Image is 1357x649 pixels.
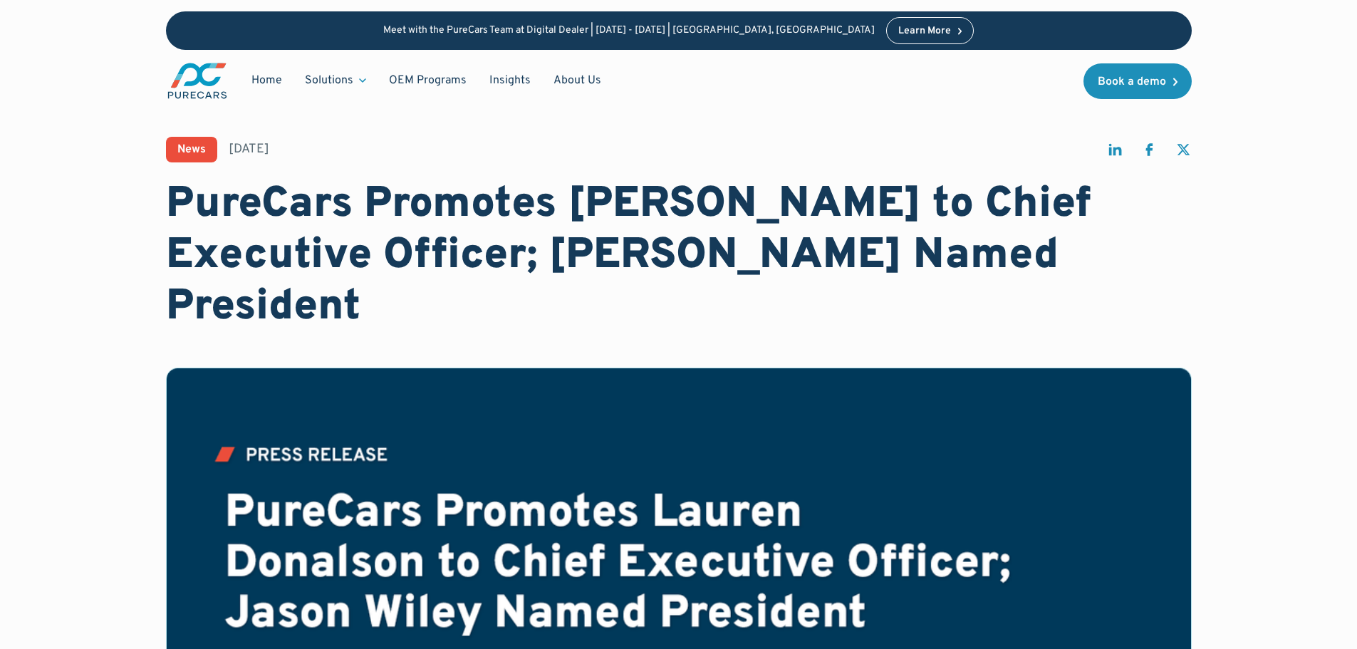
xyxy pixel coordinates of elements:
h1: PureCars Promotes [PERSON_NAME] to Chief Executive Officer; [PERSON_NAME] Named President [166,180,1192,333]
a: Insights [478,67,542,94]
div: [DATE] [229,140,269,158]
div: Solutions [305,73,353,88]
a: share on linkedin [1106,141,1123,165]
a: share on facebook [1140,141,1158,165]
a: Learn More [886,17,974,44]
div: News [177,144,206,155]
p: Meet with the PureCars Team at Digital Dealer | [DATE] - [DATE] | [GEOGRAPHIC_DATA], [GEOGRAPHIC_... [383,25,875,37]
div: Learn More [898,26,951,36]
a: share on twitter [1175,141,1192,165]
a: About Us [542,67,613,94]
a: Book a demo [1083,63,1192,99]
div: Solutions [293,67,378,94]
div: Book a demo [1098,76,1166,88]
a: Home [240,67,293,94]
a: OEM Programs [378,67,478,94]
a: main [166,61,229,100]
img: purecars logo [166,61,229,100]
